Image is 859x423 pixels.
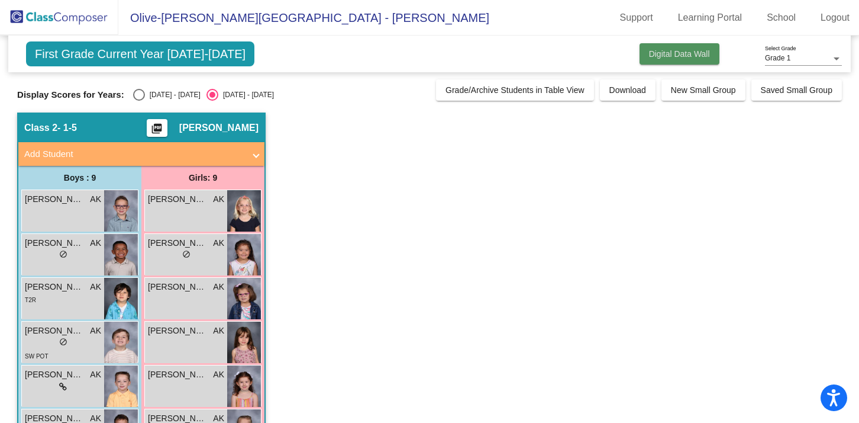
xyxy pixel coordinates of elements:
span: [PERSON_NAME] [148,237,207,249]
span: Display Scores for Years: [17,89,124,100]
span: T2R [25,297,36,303]
mat-icon: picture_as_pdf [150,123,164,139]
button: Print Students Details [147,119,167,137]
span: Saved Small Group [761,85,832,95]
span: do_not_disturb_alt [182,250,190,258]
div: Boys : 9 [18,166,141,190]
a: Logout [811,8,859,27]
a: School [757,8,805,27]
a: Learning Portal [669,8,752,27]
span: AK [90,193,101,206]
span: Digital Data Wall [649,49,710,59]
span: [PERSON_NAME] [25,193,84,206]
span: Download [609,85,646,95]
span: do_not_disturb_alt [59,338,67,346]
button: Download [600,79,655,101]
span: AK [213,368,224,381]
span: do_not_disturb_alt [59,250,67,258]
span: [PERSON_NAME] [25,368,84,381]
span: AK [213,281,224,293]
span: AK [213,237,224,249]
span: Olive-[PERSON_NAME][GEOGRAPHIC_DATA] - [PERSON_NAME] [118,8,489,27]
span: [PERSON_NAME] [148,281,207,293]
span: New Small Group [671,85,736,95]
mat-panel-title: Add Student [24,148,244,161]
button: Saved Small Group [751,79,842,101]
span: Grade 1 [765,54,790,62]
span: Class 2 [24,122,57,134]
span: [PERSON_NAME] [25,237,84,249]
span: - 1-5 [57,122,77,134]
span: AK [90,281,101,293]
button: New Small Group [661,79,745,101]
mat-expansion-panel-header: Add Student [18,142,264,166]
span: SW POT [25,353,48,360]
span: Grade/Archive Students in Table View [445,85,584,95]
div: Girls: 9 [141,166,264,190]
span: First Grade Current Year [DATE]-[DATE] [26,41,254,66]
span: [PERSON_NAME] [148,193,207,206]
span: AK [213,193,224,206]
span: [PERSON_NAME] [PERSON_NAME] [25,325,84,337]
span: [PERSON_NAME] [179,122,259,134]
span: AK [213,325,224,337]
button: Grade/Archive Students in Table View [436,79,594,101]
button: Digital Data Wall [640,43,719,65]
span: [PERSON_NAME] [148,325,207,337]
div: [DATE] - [DATE] [218,89,274,100]
span: AK [90,325,101,337]
div: [DATE] - [DATE] [145,89,201,100]
span: [PERSON_NAME] [25,281,84,293]
mat-radio-group: Select an option [133,89,274,101]
span: AK [90,368,101,381]
a: Support [611,8,663,27]
span: AK [90,237,101,249]
span: [PERSON_NAME] [148,368,207,381]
